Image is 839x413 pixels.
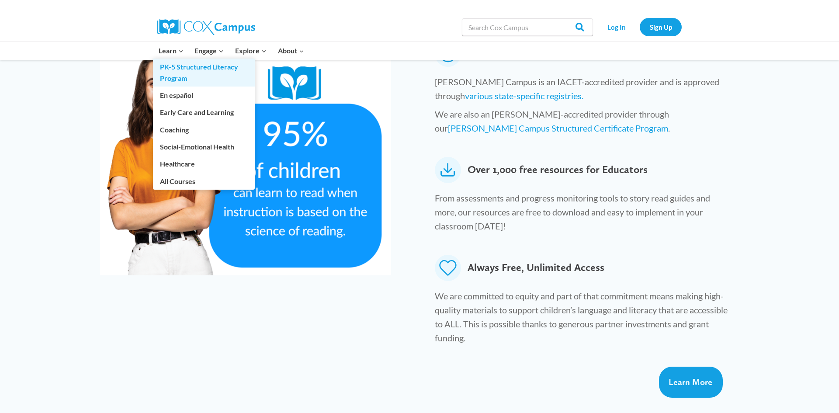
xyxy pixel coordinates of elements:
[465,90,583,101] a: various state-specific registries.
[153,59,255,87] a: PK-5 Structured Literacy Program
[157,19,255,35] img: Cox Campus
[659,367,723,398] a: Learn More
[462,18,593,36] input: Search Cox Campus
[153,104,255,121] a: Early Care and Learning
[435,75,732,107] p: [PERSON_NAME] Campus is an IACET-accredited provider and is approved through
[640,18,682,36] a: Sign Up
[153,87,255,104] a: En español
[468,157,648,183] span: Over 1,000 free resources for Educators
[229,42,272,60] button: Child menu of Explore
[468,255,604,281] span: Always Free, Unlimited Access
[153,173,255,189] a: All Courses
[669,377,712,387] span: Learn More
[448,123,668,133] a: [PERSON_NAME] Campus Structured Certificate Program
[435,107,732,139] p: We are also an [PERSON_NAME]-accredited provider through our .
[153,121,255,138] a: Coaching
[153,42,309,60] nav: Primary Navigation
[153,42,189,60] button: Child menu of Learn
[153,139,255,155] a: Social-Emotional Health
[189,42,230,60] button: Child menu of Engage
[100,38,391,275] img: Frame 13 (1)
[597,18,682,36] nav: Secondary Navigation
[435,289,732,349] p: We are committed to equity and part of that commitment means making high-quality materials to sup...
[597,18,635,36] a: Log In
[435,191,732,237] p: From assessments and progress monitoring tools to story read guides and more, our resources are f...
[272,42,310,60] button: Child menu of About
[153,156,255,172] a: Healthcare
